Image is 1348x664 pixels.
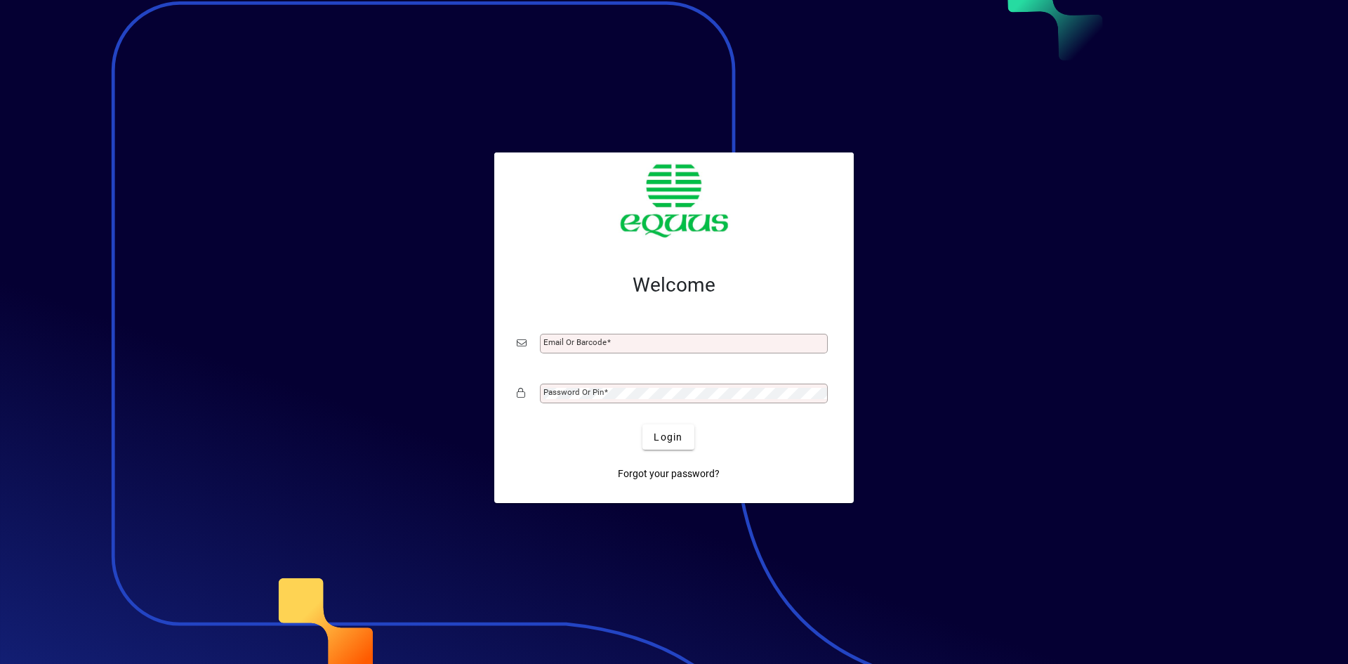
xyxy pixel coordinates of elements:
a: Forgot your password? [612,461,725,486]
h2: Welcome [517,273,831,297]
mat-label: Email or Barcode [543,337,607,347]
span: Forgot your password? [618,467,720,481]
mat-label: Password or Pin [543,387,604,397]
span: Login [654,430,682,445]
button: Login [642,424,694,450]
